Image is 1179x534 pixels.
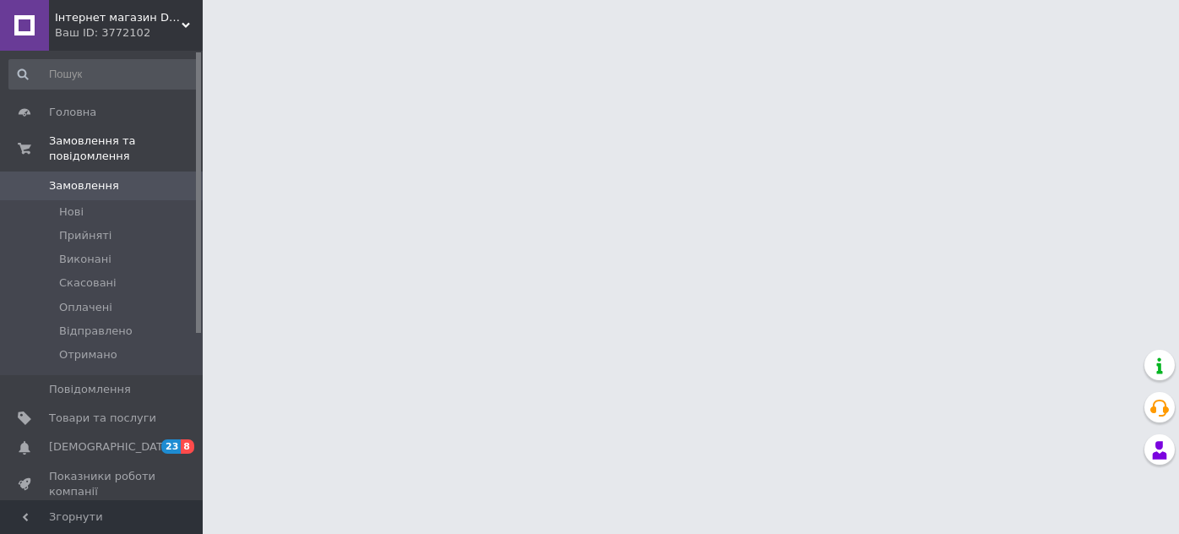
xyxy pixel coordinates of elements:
span: Товари та послуги [49,411,156,426]
span: Виконані [59,252,111,267]
span: Оплачені [59,300,112,315]
span: [DEMOGRAPHIC_DATA] [49,439,174,455]
span: Отримано [59,347,117,362]
span: Повідомлення [49,382,131,397]
span: Нові [59,204,84,220]
div: Ваш ID: 3772102 [55,25,203,41]
span: Головна [49,105,96,120]
input: Пошук [8,59,199,90]
span: Показники роботи компанії [49,469,156,499]
span: 8 [181,439,194,454]
span: Прийняті [59,228,111,243]
span: Замовлення [49,178,119,193]
span: Інтернет магазин DeVo - різноманітні товари по доступній ціні. [55,10,182,25]
span: 23 [161,439,181,454]
span: Скасовані [59,275,117,291]
span: Замовлення та повідомлення [49,133,203,164]
span: Відправлено [59,324,133,339]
